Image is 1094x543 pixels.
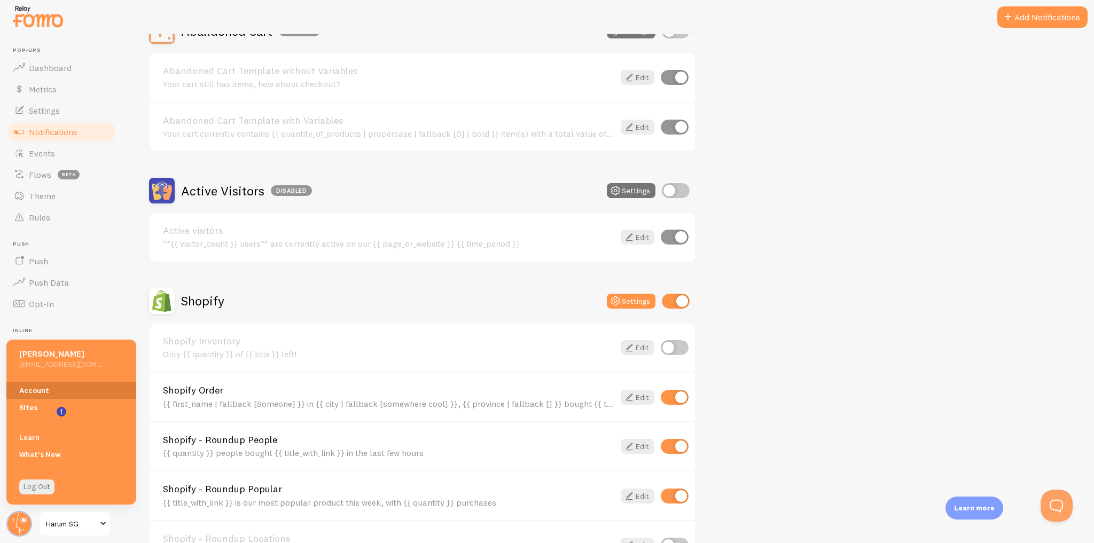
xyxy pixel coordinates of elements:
[607,183,655,198] button: Settings
[945,497,1003,520] div: Learn more
[621,489,654,503] a: Edit
[6,78,116,100] a: Metrics
[149,288,175,314] img: Shopify
[163,385,614,395] a: Shopify Order
[6,100,116,121] a: Settings
[11,3,65,30] img: fomo-relay-logo-orange.svg
[6,337,116,359] a: Inline
[621,230,654,245] a: Edit
[163,79,614,89] div: Your cart still has items, how about checkout?
[13,241,116,248] span: Push
[6,382,136,399] a: Account
[149,178,175,203] img: Active Visitors
[29,84,57,95] span: Metrics
[607,294,655,309] button: Settings
[621,439,654,454] a: Edit
[6,250,116,272] a: Push
[163,399,614,408] div: {{ first_name | fallback [Someone] }} in {{ city | fallback [somewhere cool] }}, {{ province | fa...
[6,207,116,228] a: Rules
[6,143,116,164] a: Events
[13,47,116,54] span: Pop-ups
[6,399,136,416] a: Sites
[621,70,654,85] a: Edit
[6,57,116,78] a: Dashboard
[29,212,50,223] span: Rules
[29,127,77,137] span: Notifications
[29,298,54,309] span: Opt-In
[271,185,312,196] div: Disabled
[163,116,614,125] a: Abandoned Cart Template with Variables
[163,129,614,138] div: Your cart currently contains {{ quantity_of_products | propercase | fallback [0] | bold }} item(s...
[29,62,72,73] span: Dashboard
[29,169,51,180] span: Flows
[163,498,614,507] div: {{ title_with_link }} is our most popular product this week, with {{ quantity }} purchases
[621,390,654,405] a: Edit
[38,511,111,537] a: Harum SG
[163,484,614,494] a: Shopify - Roundup Popular
[6,446,136,463] a: What's New
[163,226,614,235] a: Active visitors
[163,435,614,445] a: Shopify - Roundup People
[29,277,69,288] span: Push Data
[181,293,224,309] h2: Shopify
[19,348,102,359] h5: [PERSON_NAME]
[163,336,614,346] a: Shopify Inventory
[6,429,136,446] a: Learn
[29,105,60,116] span: Settings
[954,503,995,513] p: Learn more
[181,183,312,199] h2: Active Visitors
[13,327,116,334] span: Inline
[29,256,48,266] span: Push
[29,191,56,201] span: Theme
[6,272,116,293] a: Push Data
[1041,490,1073,522] iframe: Help Scout Beacon - Open
[163,448,614,458] div: {{ quantity }} people bought {{ title_with_link }} in the last few hours
[19,359,102,369] h5: [EMAIL_ADDRESS][DOMAIN_NAME]
[163,239,614,248] div: **{{ visitor_count }} users** are currently active on our {{ page_or_website }} {{ time_period }}
[19,479,54,494] a: Log Out
[621,340,654,355] a: Edit
[6,293,116,314] a: Opt-In
[163,66,614,76] a: Abandoned Cart Template without Variables
[46,517,97,530] span: Harum SG
[621,120,654,135] a: Edit
[6,185,116,207] a: Theme
[6,121,116,143] a: Notifications
[29,148,55,159] span: Events
[163,349,614,359] div: Only {{ quantity }} of {{ title }} left!
[57,407,66,416] svg: <p>Watch New Feature Tutorials!</p>
[6,164,116,185] a: Flows beta
[58,170,80,179] span: beta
